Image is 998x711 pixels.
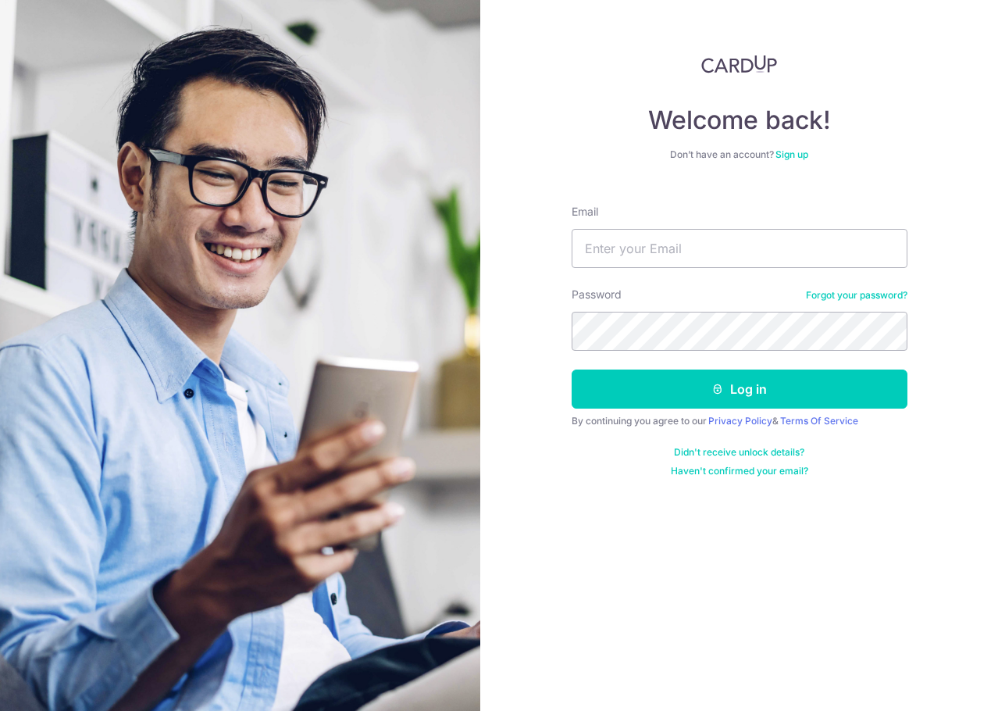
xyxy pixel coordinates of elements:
input: Enter your Email [572,229,907,268]
a: Sign up [775,148,808,160]
a: Privacy Policy [708,415,772,427]
img: CardUp Logo [701,55,778,73]
label: Password [572,287,622,302]
a: Forgot your password? [806,289,907,302]
a: Didn't receive unlock details? [674,446,804,459]
label: Email [572,204,598,220]
a: Terms Of Service [780,415,858,427]
button: Log in [572,370,907,409]
h4: Welcome back! [572,105,907,136]
div: Don’t have an account? [572,148,907,161]
div: By continuing you agree to our & [572,415,907,427]
a: Haven't confirmed your email? [671,465,808,477]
